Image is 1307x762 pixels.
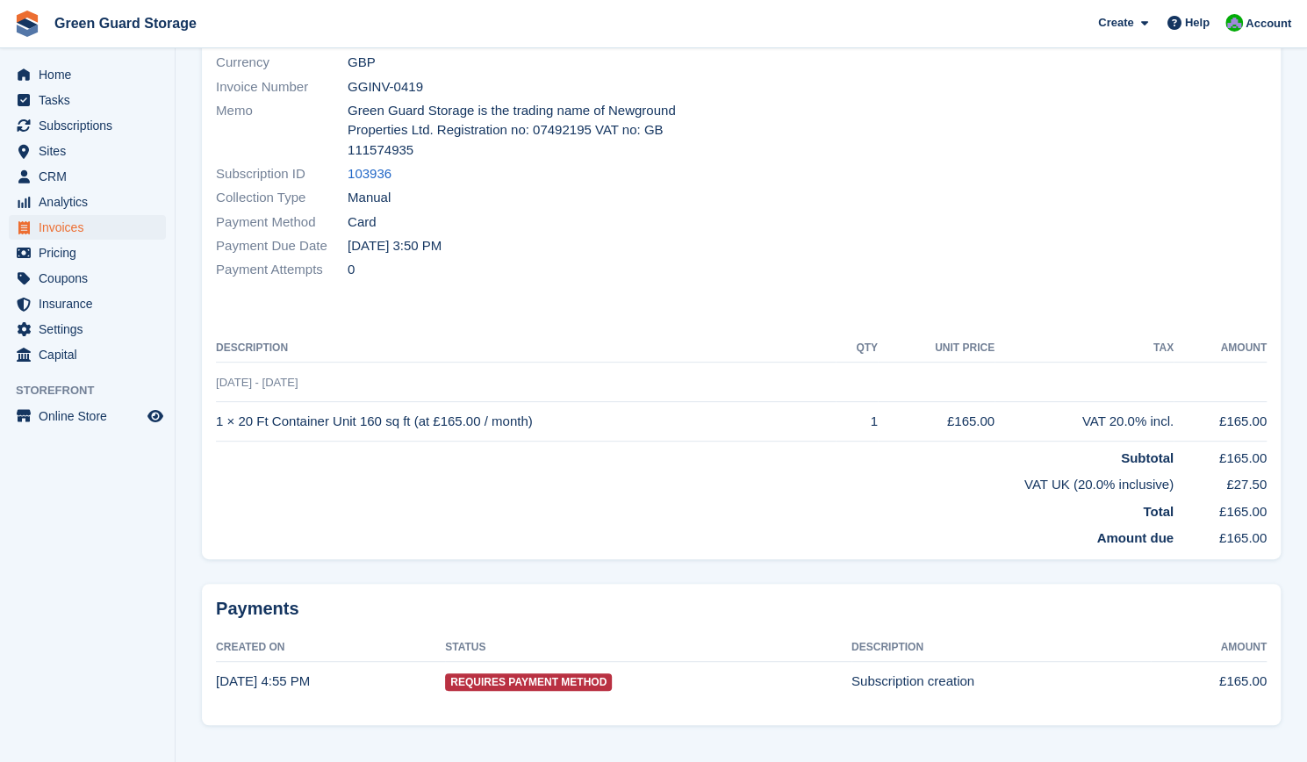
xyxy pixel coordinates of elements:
span: Create [1098,14,1133,32]
span: Requires Payment Method [445,673,612,691]
span: GBP [348,53,376,73]
span: Settings [39,317,144,341]
td: £165.00 [1174,521,1267,549]
span: Payment Method [216,212,348,233]
td: £165.00 [878,402,995,442]
span: Invoices [39,215,144,240]
th: Description [851,634,1151,662]
th: Description [216,334,836,363]
span: Coupons [39,266,144,291]
a: menu [9,113,166,138]
span: Invoice Number [216,77,348,97]
span: Tasks [39,88,144,112]
span: Help [1185,14,1210,32]
span: [DATE] - [DATE] [216,376,298,389]
a: menu [9,164,166,189]
td: 1 [836,402,878,442]
th: Tax [995,334,1174,363]
div: VAT 20.0% incl. [995,412,1174,432]
span: Home [39,62,144,87]
a: Green Guard Storage [47,9,204,38]
a: menu [9,404,166,428]
a: menu [9,190,166,214]
span: Insurance [39,291,144,316]
td: £165.00 [1174,495,1267,522]
span: Subscriptions [39,113,144,138]
span: Memo [216,101,348,161]
span: Card [348,212,377,233]
a: menu [9,215,166,240]
td: VAT UK (20.0% inclusive) [216,468,1174,495]
strong: Amount due [1096,530,1174,545]
strong: Subtotal [1121,450,1174,465]
a: menu [9,139,166,163]
th: Amount [1151,634,1267,662]
span: Collection Type [216,188,348,208]
td: £165.00 [1174,402,1267,442]
time: 2025-08-27 15:55:23 UTC [216,673,310,688]
span: Sites [39,139,144,163]
th: QTY [836,334,878,363]
h2: Payments [216,598,1267,620]
span: Payment Attempts [216,260,348,280]
td: Subscription creation [851,662,1151,701]
strong: Total [1143,504,1174,519]
a: menu [9,241,166,265]
span: Pricing [39,241,144,265]
img: Jonathan Bailey [1225,14,1243,32]
th: Status [445,634,851,662]
span: Subscription ID [216,164,348,184]
a: 103936 [348,164,391,184]
img: stora-icon-8386f47178a22dfd0bd8f6a31ec36ba5ce8667c1dd55bd0f319d3a0aa187defe.svg [14,11,40,37]
a: menu [9,342,166,367]
span: Online Store [39,404,144,428]
td: 1 × 20 Ft Container Unit 160 sq ft (at £165.00 / month) [216,402,836,442]
span: Analytics [39,190,144,214]
span: CRM [39,164,144,189]
a: menu [9,266,166,291]
span: Capital [39,342,144,367]
th: Created On [216,634,445,662]
span: Payment Due Date [216,236,348,256]
span: GGINV-0419 [348,77,423,97]
td: £165.00 [1151,662,1267,701]
span: Account [1246,15,1291,32]
a: menu [9,88,166,112]
span: Manual [348,188,391,208]
td: £27.50 [1174,468,1267,495]
span: Currency [216,53,348,73]
th: Unit Price [878,334,995,363]
a: menu [9,317,166,341]
span: 0 [348,260,355,280]
a: Preview store [145,406,166,427]
a: menu [9,291,166,316]
td: £165.00 [1174,441,1267,468]
th: Amount [1174,334,1267,363]
a: menu [9,62,166,87]
time: 2025-08-28 14:50:47 UTC [348,236,442,256]
span: Green Guard Storage is the trading name of Newground Properties Ltd. Registration no: 07492195 VA... [348,101,731,161]
span: Storefront [16,382,175,399]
